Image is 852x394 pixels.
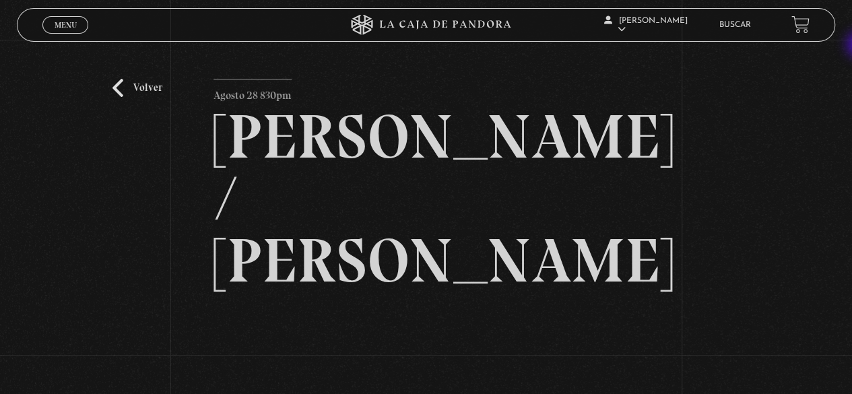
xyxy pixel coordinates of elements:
a: Buscar [719,21,751,29]
span: [PERSON_NAME] [604,17,688,34]
span: Cerrar [50,32,81,41]
p: Agosto 28 830pm [214,79,292,106]
h2: [PERSON_NAME] / [PERSON_NAME] [214,106,638,292]
a: Volver [112,79,162,97]
a: View your shopping cart [791,15,810,34]
span: Menu [55,21,77,29]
